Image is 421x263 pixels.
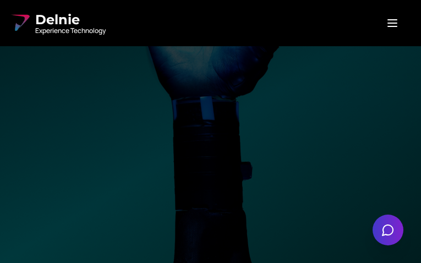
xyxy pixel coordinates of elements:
[9,12,31,34] img: Delnie Logo
[373,215,403,245] button: Open chat
[35,26,106,35] span: Experience Technology
[35,11,106,29] span: Delnie
[373,12,412,34] button: Open menu
[9,11,106,35] a: Delnie Logo Full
